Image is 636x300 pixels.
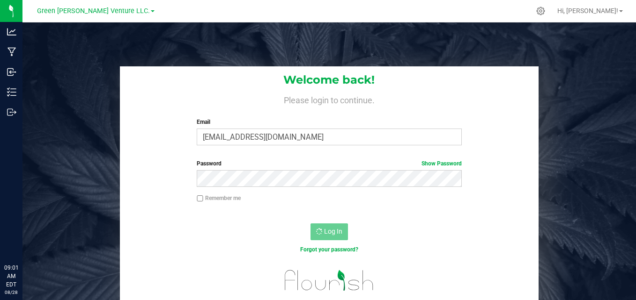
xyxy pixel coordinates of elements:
[37,7,150,15] span: Green [PERSON_NAME] Venture LLC.
[120,74,538,86] h1: Welcome back!
[422,160,462,167] a: Show Password
[311,223,348,240] button: Log In
[120,93,538,105] h4: Please login to continue.
[7,67,16,77] inline-svg: Inbound
[324,228,342,235] span: Log In
[197,160,222,167] span: Password
[4,289,18,296] p: 08/28
[535,7,547,15] div: Manage settings
[7,47,16,57] inline-svg: Manufacturing
[197,194,241,202] label: Remember me
[197,118,462,126] label: Email
[277,264,381,297] img: flourish_logo.svg
[4,264,18,289] p: 09:01 AM EDT
[7,87,16,97] inline-svg: Inventory
[7,107,16,117] inline-svg: Outbound
[197,195,203,202] input: Remember me
[7,27,16,36] inline-svg: Analytics
[300,246,358,253] a: Forgot your password?
[557,7,618,14] span: Hi, [PERSON_NAME]!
